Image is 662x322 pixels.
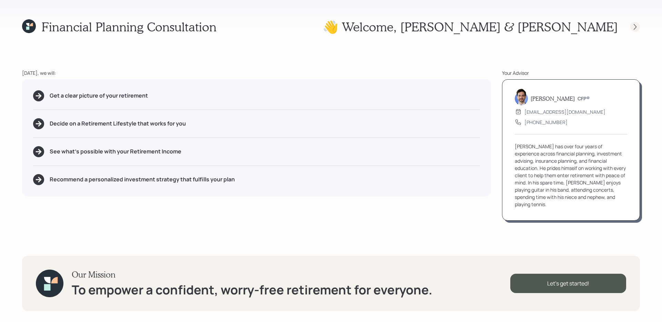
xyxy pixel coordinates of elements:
[50,92,148,99] h5: Get a clear picture of your retirement
[323,19,618,34] h1: 👋 Welcome , [PERSON_NAME] & [PERSON_NAME]
[515,143,627,208] div: [PERSON_NAME] has over four years of experience across financial planning, investment advising, i...
[515,89,528,105] img: jonah-coleman-headshot.png
[72,282,432,297] h1: To empower a confident, worry-free retirement for everyone.
[502,69,640,77] div: Your Advisor
[72,270,432,280] h3: Our Mission
[510,274,626,293] div: Let's get started!
[50,120,186,127] h5: Decide on a Retirement Lifestyle that works for you
[531,95,575,102] h5: [PERSON_NAME]
[524,119,568,126] div: [PHONE_NUMBER]
[524,108,605,115] div: [EMAIL_ADDRESS][DOMAIN_NAME]
[22,69,491,77] div: [DATE], we will:
[578,96,590,102] h6: CFP®
[50,176,235,183] h5: Recommend a personalized investment strategy that fulfills your plan
[41,19,217,34] h1: Financial Planning Consultation
[50,148,181,155] h5: See what's possible with your Retirement Income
